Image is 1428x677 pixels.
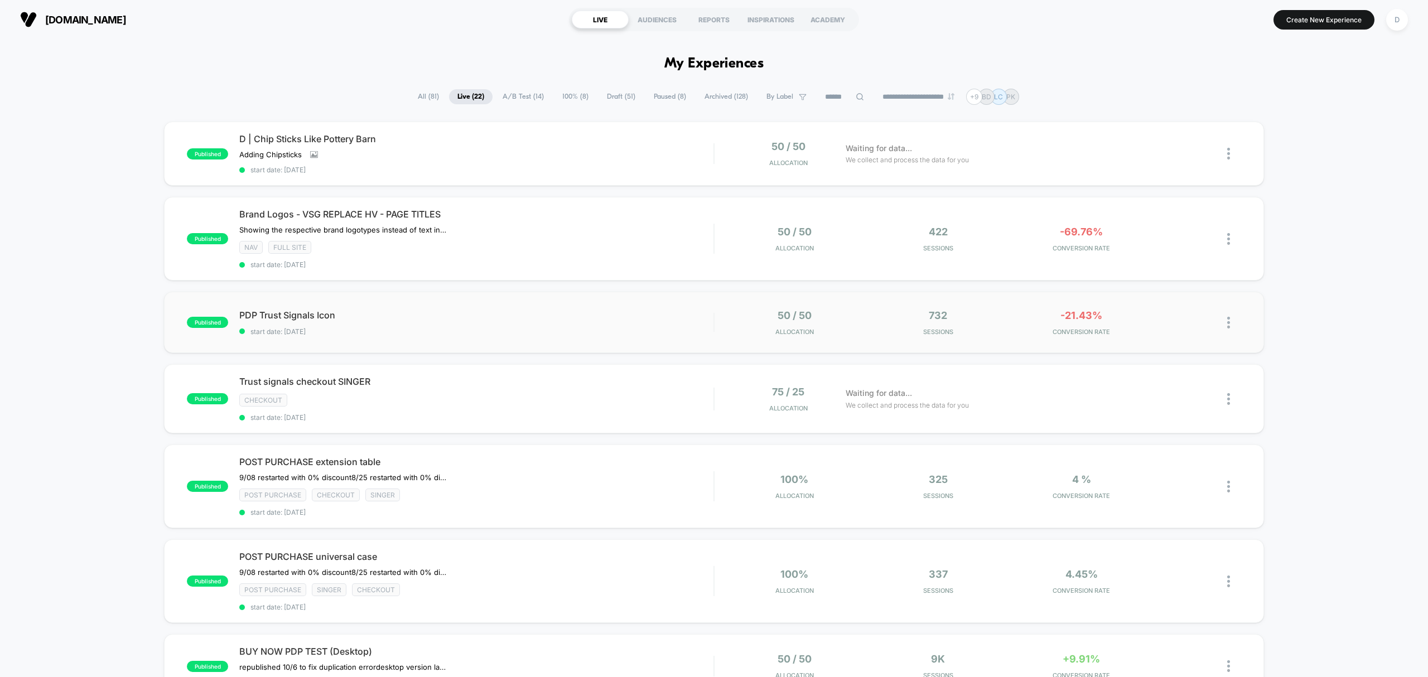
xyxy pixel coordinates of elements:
button: Create New Experience [1273,10,1374,30]
span: 75 / 25 [772,386,804,398]
span: Sessions [869,244,1007,252]
span: 50 / 50 [778,653,812,665]
p: PK [1006,93,1015,101]
span: CONVERSION RATE [1012,244,1150,252]
span: checkout [239,394,287,407]
span: 50 / 50 [771,141,805,152]
div: REPORTS [686,11,742,28]
span: published [187,393,228,404]
img: close [1227,317,1230,328]
span: Allocation [769,404,808,412]
span: +9.91% [1063,653,1100,665]
span: republished 10/6 to fix duplication errordesktop version launched 8.29 - republished on 9/2 to en... [239,663,446,671]
span: Adding Chipsticks [239,150,302,159]
span: All ( 81 ) [409,89,447,104]
span: Brand Logos - VSG REPLACE HV - PAGE TITLES [239,209,713,220]
div: INSPIRATIONS [742,11,799,28]
span: published [187,661,228,672]
span: start date: [DATE] [239,603,713,611]
span: Sessions [869,587,1007,594]
span: We collect and process the data for you [846,400,969,410]
span: Paused ( 8 ) [645,89,694,104]
span: Waiting for data... [846,142,912,154]
span: Allocation [775,244,814,252]
h1: My Experiences [664,56,764,72]
span: start date: [DATE] [239,166,713,174]
span: Waiting for data... [846,387,912,399]
span: start date: [DATE] [239,327,713,336]
span: Archived ( 128 ) [696,89,756,104]
span: Allocation [775,328,814,336]
div: AUDIENCES [629,11,686,28]
img: close [1227,233,1230,245]
img: close [1227,481,1230,492]
span: Allocation [775,492,814,500]
span: 9k [931,653,945,665]
span: Sessions [869,492,1007,500]
span: 100% [780,473,808,485]
span: start date: [DATE] [239,508,713,516]
span: Draft ( 51 ) [599,89,644,104]
span: Post Purchase [239,489,306,501]
span: -69.76% [1060,226,1103,238]
span: checkout [352,583,400,596]
p: LC [994,93,1003,101]
img: close [1227,660,1230,672]
span: A/B Test ( 14 ) [494,89,552,104]
span: We collect and process the data for you [846,154,969,165]
span: 422 [929,226,948,238]
p: BD [982,93,991,101]
span: [DOMAIN_NAME] [45,14,126,26]
span: published [187,481,228,492]
span: start date: [DATE] [239,413,713,422]
span: CONVERSION RATE [1012,587,1150,594]
div: ACADEMY [799,11,856,28]
span: 9/08 restarted with 0% discount﻿8/25 restarted with 0% discount due to Laborday promo [239,473,446,482]
span: 100% ( 8 ) [554,89,597,104]
span: NAV [239,241,263,254]
span: Allocation [775,587,814,594]
span: Sessions [869,328,1007,336]
span: -21.43% [1060,310,1102,321]
span: Trust signals checkout SINGER [239,376,713,387]
span: Live ( 22 ) [449,89,493,104]
span: published [187,317,228,328]
span: By Label [766,93,793,101]
span: POST PURCHASE universal case [239,551,713,562]
span: Singer [365,489,400,501]
img: Visually logo [20,11,37,28]
span: 4.45% [1065,568,1098,580]
span: Singer [312,583,346,596]
span: 50 / 50 [778,310,812,321]
span: Showing the respective brand logotypes instead of text in tabs [239,225,446,234]
span: checkout [312,489,360,501]
img: close [1227,576,1230,587]
span: 9/08 restarted with 0% discount8/25 restarted with 0% discount due to Laborday promo10% off 6% CR... [239,568,446,577]
span: POST PURCHASE extension table [239,456,713,467]
span: CONVERSION RATE [1012,328,1150,336]
span: start date: [DATE] [239,260,713,269]
span: CONVERSION RATE [1012,492,1150,500]
span: PDP Trust Signals Icon [239,310,713,321]
span: Post Purchase [239,583,306,596]
img: close [1227,393,1230,405]
button: D [1383,8,1411,31]
span: D | Chip Sticks Like Pottery Barn [239,133,713,144]
span: published [187,148,228,159]
img: end [948,93,954,100]
span: 50 / 50 [778,226,812,238]
span: published [187,233,228,244]
img: close [1227,148,1230,159]
span: BUY NOW PDP TEST (Desktop) [239,646,713,657]
div: D [1386,9,1408,31]
div: + 9 [966,89,982,105]
span: Allocation [769,159,808,167]
span: 337 [929,568,948,580]
div: LIVE [572,11,629,28]
span: published [187,576,228,587]
span: Full site [268,241,311,254]
button: [DOMAIN_NAME] [17,11,129,28]
span: 325 [929,473,948,485]
span: 4 % [1072,473,1091,485]
span: 732 [929,310,947,321]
